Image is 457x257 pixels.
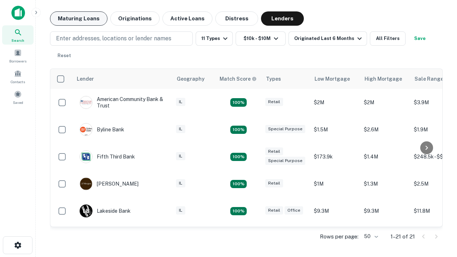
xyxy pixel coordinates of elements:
p: 1–21 of 21 [391,232,415,241]
button: Distress [215,11,258,26]
div: Originated Last 6 Months [294,34,364,43]
td: $1.4M [360,143,410,170]
div: IL [176,179,185,187]
img: capitalize-icon.png [11,6,25,20]
iframe: Chat Widget [421,200,457,234]
th: Capitalize uses an advanced AI algorithm to match your search with the best lender. The match sco... [215,69,262,89]
td: $1.3M [360,170,410,197]
a: Search [2,25,34,45]
a: Contacts [2,67,34,86]
h6: Match Score [220,75,255,83]
div: Matching Properties: 3, hasApolloMatch: undefined [230,207,247,216]
span: Borrowers [9,58,26,64]
img: picture [80,151,92,163]
img: picture [80,178,92,190]
td: $9.3M [360,197,410,225]
div: Retail [265,98,283,106]
td: $2.7M [310,225,360,252]
td: $9.3M [310,197,360,225]
div: IL [176,152,185,160]
div: Geography [177,75,205,83]
button: Maturing Loans [50,11,107,26]
td: $2.6M [360,116,410,143]
th: Low Mortgage [310,69,360,89]
div: American Community Bank & Trust [80,96,165,109]
div: IL [176,98,185,106]
div: Sale Range [415,75,443,83]
div: Retail [265,179,283,187]
td: $7M [360,225,410,252]
button: Originations [110,11,160,26]
div: Office [285,206,303,215]
div: Lakeside Bank [80,205,131,217]
a: Saved [2,87,34,107]
button: Reset [53,49,76,63]
div: Byline Bank [80,123,124,136]
td: $2M [360,89,410,116]
button: 11 Types [196,31,233,46]
div: Retail [265,206,283,215]
div: Retail [265,147,283,156]
div: Lender [77,75,94,83]
span: Contacts [11,79,25,85]
p: L B [83,207,89,215]
button: Lenders [261,11,304,26]
span: Search [11,37,24,43]
button: Save your search to get updates of matches that match your search criteria. [408,31,431,46]
button: Enter addresses, locations or lender names [50,31,193,46]
button: $10k - $10M [236,31,286,46]
p: Enter addresses, locations or lender names [56,34,171,43]
div: High Mortgage [365,75,402,83]
button: All Filters [370,31,406,46]
div: [PERSON_NAME] [80,177,139,190]
p: Rows per page: [320,232,358,241]
td: $1M [310,170,360,197]
td: $1.5M [310,116,360,143]
a: Borrowers [2,46,34,65]
td: $173.9k [310,143,360,170]
div: Matching Properties: 2, hasApolloMatch: undefined [230,98,247,107]
div: Fifth Third Bank [80,150,135,163]
div: Low Mortgage [315,75,350,83]
div: IL [176,125,185,133]
img: picture [80,124,92,136]
div: Matching Properties: 2, hasApolloMatch: undefined [230,153,247,161]
button: Active Loans [162,11,212,26]
div: Special Purpose [265,157,305,165]
div: Matching Properties: 2, hasApolloMatch: undefined [230,180,247,188]
th: Types [262,69,310,89]
div: Matching Properties: 3, hasApolloMatch: undefined [230,126,247,134]
div: IL [176,206,185,215]
th: Geography [172,69,215,89]
div: Special Purpose [265,125,305,133]
div: Capitalize uses an advanced AI algorithm to match your search with the best lender. The match sco... [220,75,257,83]
div: Types [266,75,281,83]
button: Originated Last 6 Months [288,31,367,46]
img: picture [80,96,92,109]
th: Lender [72,69,172,89]
th: High Mortgage [360,69,410,89]
td: $2M [310,89,360,116]
span: Saved [13,100,23,105]
div: 50 [361,231,379,242]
